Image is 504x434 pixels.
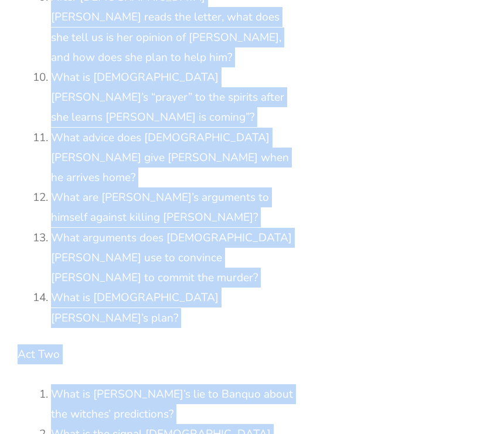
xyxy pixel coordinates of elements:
[303,302,504,434] div: チャットウィジェット
[51,128,297,188] li: What advice does [DEMOGRAPHIC_DATA] [PERSON_NAME] give [PERSON_NAME] when he arrives home?
[51,187,297,227] li: What are [PERSON_NAME]’s arguments to himself against killing [PERSON_NAME]?
[303,302,504,434] iframe: Chat Widget
[51,384,297,424] li: What is [PERSON_NAME]’s lie to Banquo about the witches’ predictions?
[18,344,297,364] p: Act Two
[51,67,297,128] li: What is [DEMOGRAPHIC_DATA] [PERSON_NAME]’s “prayer” to the spirits after she learns [PERSON_NAME]...
[51,228,297,288] li: What arguments does [DEMOGRAPHIC_DATA][PERSON_NAME] use to convince [PERSON_NAME] to commit the m...
[51,288,297,327] li: What is [DEMOGRAPHIC_DATA] [PERSON_NAME]’s plan?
